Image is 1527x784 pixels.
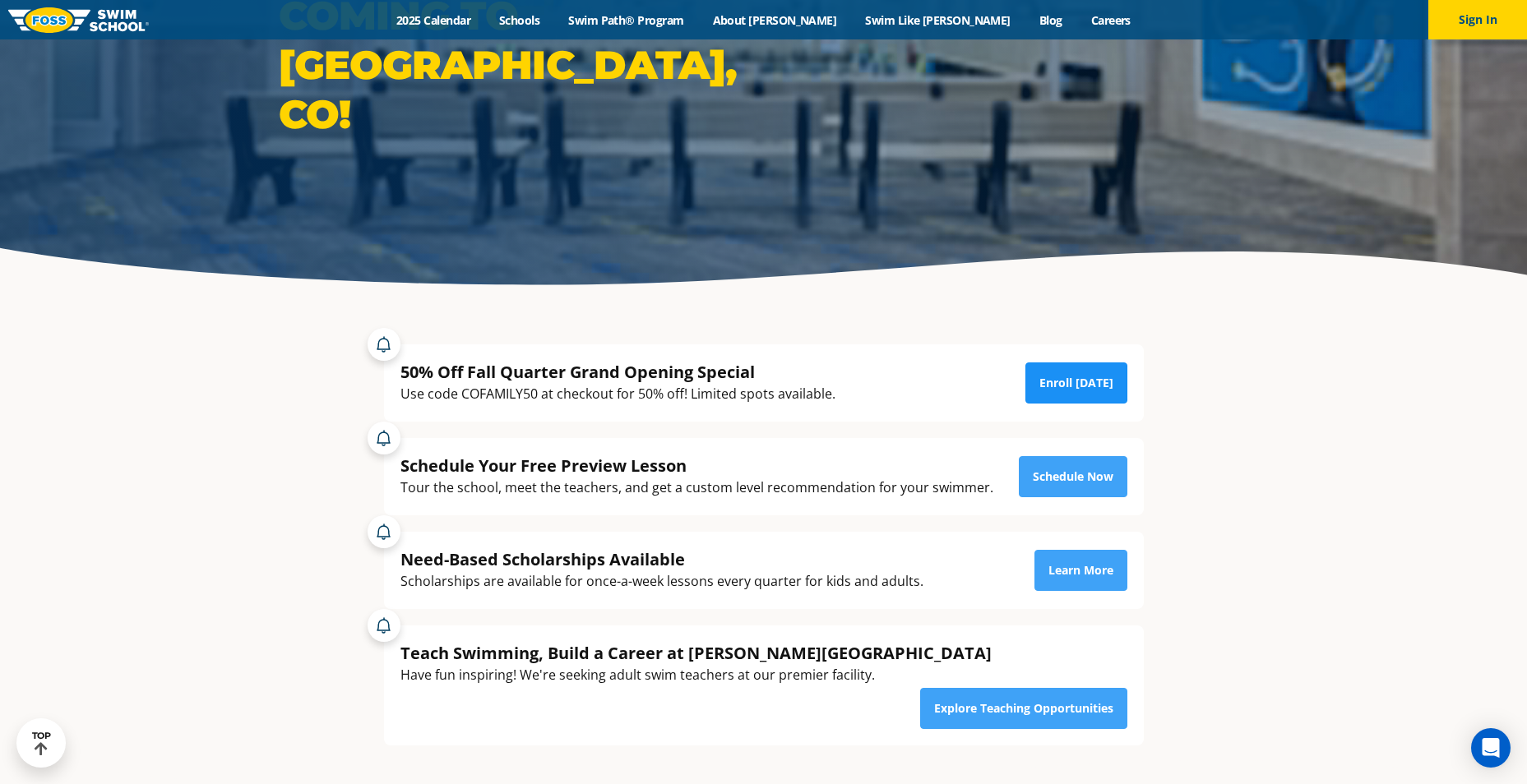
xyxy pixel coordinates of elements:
[400,383,835,405] div: Use code COFAMILY50 at checkout for 50% off! Limited spots available.
[382,12,485,28] a: 2025 Calendar
[485,12,554,28] a: Schools
[1471,728,1511,768] div: Open Intercom Messenger
[920,688,1127,729] a: Explore Teaching Opportunities
[400,454,993,477] div: Schedule Your Free Preview Lesson
[400,664,992,686] div: Have fun inspiring! We're seeking adult swim teachers at our premier facility.
[400,477,993,499] div: Tour the school, meet the teachers, and get a custom level recommendation for your swimmer.
[554,12,698,28] a: Swim Path® Program
[400,570,923,593] div: Scholarships are available for once-a-week lessons every quarter for kids and adults.
[1034,550,1127,591] a: Learn More
[698,12,851,28] a: About [PERSON_NAME]
[400,642,992,664] div: Teach Swimming, Build a Career at [PERSON_NAME][GEOGRAPHIC_DATA]
[32,731,51,756] div: TOP
[1025,362,1127,404] a: Enroll [DATE]
[400,361,835,383] div: 50% Off Fall Quarter Grand Opening Special
[1076,12,1145,28] a: Careers
[1025,12,1076,28] a: Blog
[851,12,1025,28] a: Swim Like [PERSON_NAME]
[8,7,149,33] img: FOSS Swim School Logo
[1019,456,1127,497] a: Schedule Now
[400,548,923,570] div: Need-Based Scholarships Available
